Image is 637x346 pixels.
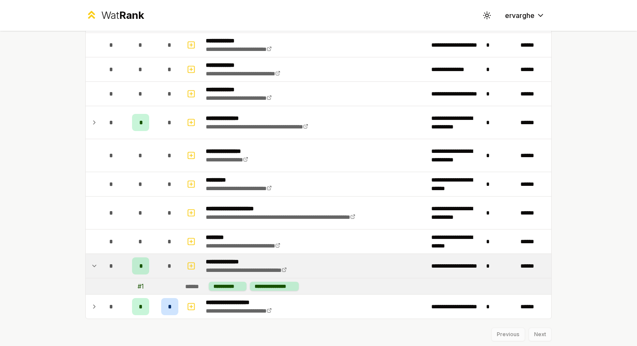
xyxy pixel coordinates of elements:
div: # 1 [138,282,144,291]
div: Wat [101,9,144,22]
span: ervarghe [505,10,535,21]
span: Rank [119,9,144,21]
a: WatRank [85,9,144,22]
button: ervarghe [498,8,552,23]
